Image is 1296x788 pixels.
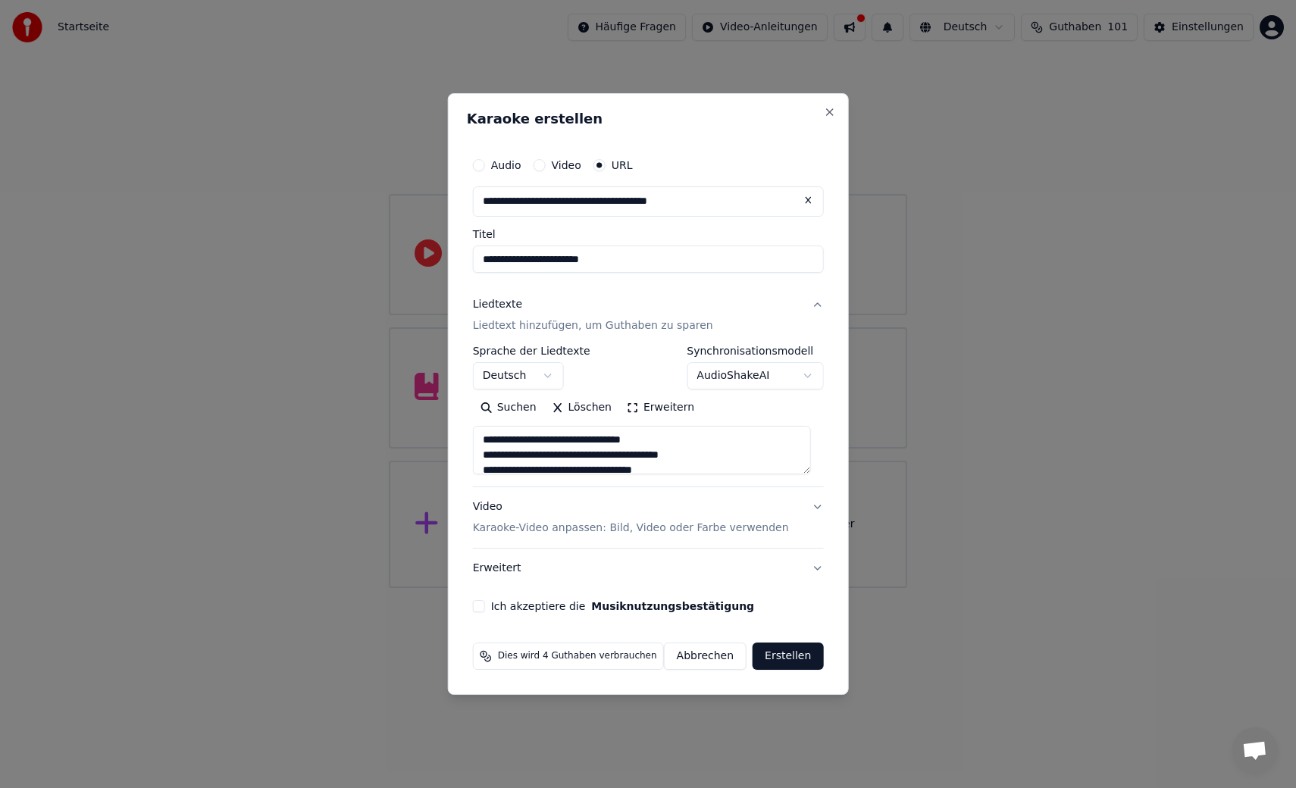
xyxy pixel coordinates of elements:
[753,643,823,670] button: Erstellen
[491,601,754,611] label: Ich akzeptiere die
[467,112,830,126] h2: Karaoke erstellen
[591,601,754,611] button: Ich akzeptiere die
[687,346,823,356] label: Synchronisationsmodell
[498,650,657,662] span: Dies wird 4 Guthaben verbrauchen
[619,396,702,420] button: Erweitern
[473,285,824,346] button: LiedtexteLiedtext hinzufügen, um Guthaben zu sparen
[551,160,581,170] label: Video
[544,396,619,420] button: Löschen
[473,297,522,312] div: Liedtexte
[473,549,824,588] button: Erweitert
[491,160,521,170] label: Audio
[473,499,789,536] div: Video
[664,643,747,670] button: Abbrechen
[612,160,633,170] label: URL
[473,229,824,239] label: Titel
[473,346,590,356] label: Sprache der Liedtexte
[473,318,713,333] p: Liedtext hinzufügen, um Guthaben zu sparen
[473,521,789,536] p: Karaoke-Video anpassen: Bild, Video oder Farbe verwenden
[473,396,544,420] button: Suchen
[473,487,824,548] button: VideoKaraoke-Video anpassen: Bild, Video oder Farbe verwenden
[473,346,824,486] div: LiedtexteLiedtext hinzufügen, um Guthaben zu sparen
